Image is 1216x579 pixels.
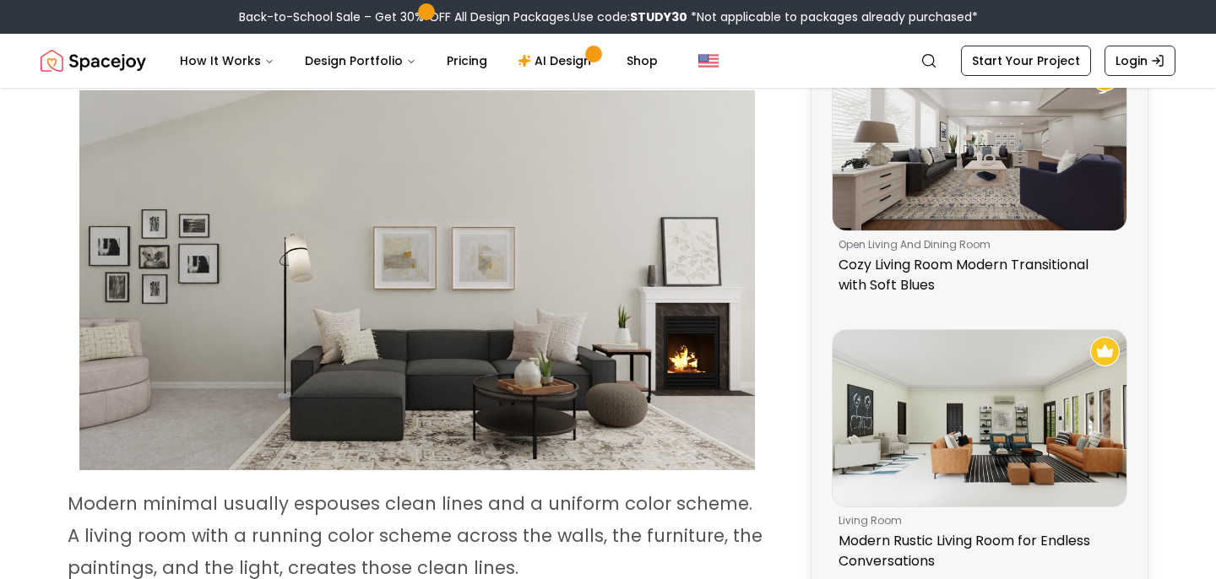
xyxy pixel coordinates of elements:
a: Modern Rustic Living Room for Endless ConversationsRecommended Spacejoy Design - Modern Rustic Li... [832,329,1127,578]
a: AI Design [504,44,610,78]
a: Pricing [433,44,501,78]
p: Modern Rustic Living Room for Endless Conversations [839,531,1114,571]
img: United States [698,51,719,71]
p: living room [839,514,1114,528]
nav: Main [166,44,671,78]
img: modern minimalistic room [79,90,755,470]
a: Start Your Project [961,46,1091,76]
p: open living and dining room [839,238,1114,252]
a: Cozy Living Room Modern Transitional with Soft BluesRecommended Spacejoy Design - Cozy Living Roo... [832,54,1127,303]
img: Modern Rustic Living Room for Endless Conversations [833,330,1126,506]
a: Login [1105,46,1175,76]
span: Use code: [573,8,687,25]
b: STUDY30 [630,8,687,25]
img: Spacejoy Logo [41,44,146,78]
span: *Not applicable to packages already purchased* [687,8,978,25]
a: Shop [613,44,671,78]
img: Cozy Living Room Modern Transitional with Soft Blues [833,55,1126,231]
div: Back-to-School Sale – Get 30% OFF All Design Packages. [239,8,978,25]
a: Spacejoy [41,44,146,78]
img: Recommended Spacejoy Design - Modern Rustic Living Room for Endless Conversations [1090,337,1120,366]
p: Cozy Living Room Modern Transitional with Soft Blues [839,255,1114,295]
button: How It Works [166,44,288,78]
nav: Global [41,34,1175,88]
button: Design Portfolio [291,44,430,78]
